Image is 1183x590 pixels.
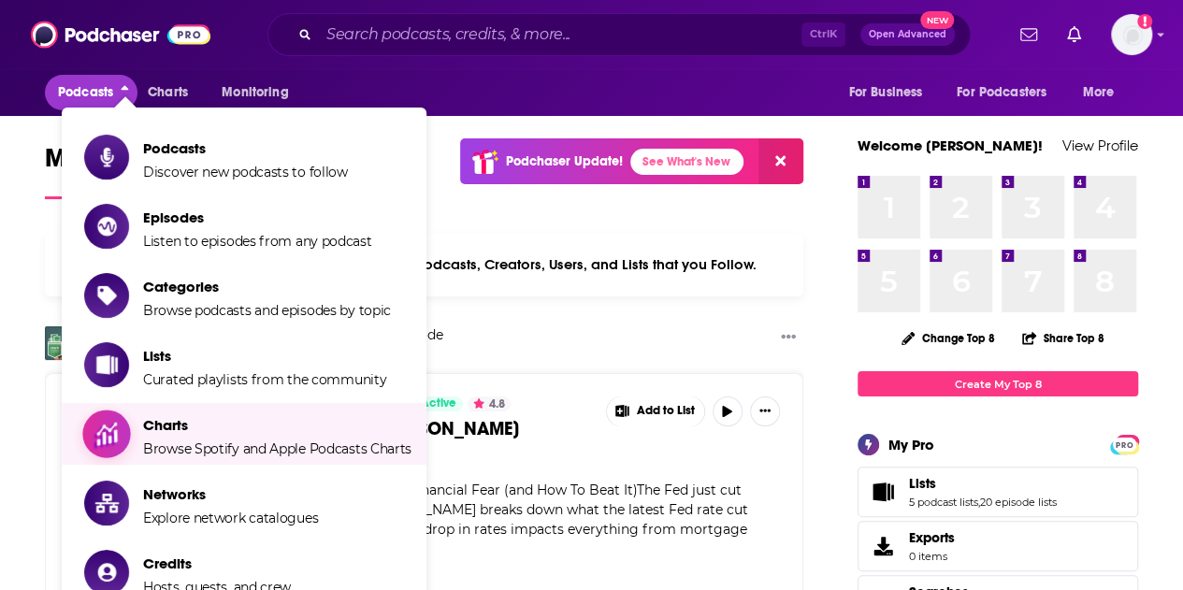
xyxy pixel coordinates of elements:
[835,75,945,110] button: open menu
[1111,14,1152,55] span: Logged in as KaitlynEsposito
[1021,320,1105,356] button: Share Top 8
[1013,19,1045,50] a: Show notifications dropdown
[858,467,1138,517] span: Lists
[143,440,411,457] span: Browse Spotify and Apple Podcasts Charts
[45,142,144,199] a: My Feed
[909,475,1057,492] a: Lists
[864,479,902,505] a: Lists
[143,233,372,250] span: Listen to episodes from any podcast
[506,153,623,169] p: Podchaser Update!
[1083,79,1115,106] span: More
[909,529,955,546] span: Exports
[630,149,743,175] a: See What's New
[864,533,902,559] span: Exports
[858,371,1138,396] a: Create My Top 8
[143,164,348,180] span: Discover new podcasts to follow
[148,79,188,106] span: Charts
[978,496,980,509] span: ,
[1111,14,1152,55] button: Show profile menu
[607,396,704,426] button: Show More Button
[45,326,79,360] img: The Clark Howard Podcast
[1070,75,1138,110] button: open menu
[209,75,312,110] button: open menu
[319,20,801,50] input: Search podcasts, credits, & more...
[31,17,210,52] img: Podchaser - Follow, Share and Rate Podcasts
[1111,14,1152,55] img: User Profile
[143,302,391,319] span: Browse podcasts and episodes by topic
[58,79,113,106] span: Podcasts
[890,326,1006,350] button: Change Top 8
[143,485,318,503] span: Networks
[1060,19,1089,50] a: Show notifications dropdown
[1113,437,1135,451] a: PRO
[858,137,1043,154] a: Welcome [PERSON_NAME]!
[468,396,511,411] button: 4.8
[920,11,954,29] span: New
[143,347,386,365] span: Lists
[909,550,955,563] span: 0 items
[773,326,803,350] button: Show More Button
[136,75,199,110] a: Charts
[848,79,922,106] span: For Business
[1113,438,1135,452] span: PRO
[45,233,803,296] div: Your personalized Feed is curated based on the Podcasts, Creators, Users, and Lists that you Follow.
[637,404,695,418] span: Add to List
[858,521,1138,571] a: Exports
[143,139,348,157] span: Podcasts
[750,396,780,426] button: Show More Button
[143,416,411,434] span: Charts
[143,371,386,388] span: Curated playlists from the community
[45,75,137,110] button: close menu
[869,30,946,39] span: Open Advanced
[222,79,288,106] span: Monitoring
[909,475,936,492] span: Lists
[909,496,978,509] a: 5 podcast lists
[143,554,291,572] span: Credits
[957,79,1046,106] span: For Podcasters
[945,75,1074,110] button: open menu
[1137,14,1152,29] svg: Add a profile image
[888,436,934,453] div: My Pro
[45,142,144,185] span: My Feed
[143,278,391,295] span: Categories
[980,496,1057,509] a: 20 episode lists
[860,23,955,46] button: Open AdvancedNew
[143,209,372,226] span: Episodes
[267,13,971,56] div: Search podcasts, credits, & more...
[1062,137,1138,154] a: View Profile
[143,510,318,526] span: Explore network catalogues
[801,22,845,47] span: Ctrl K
